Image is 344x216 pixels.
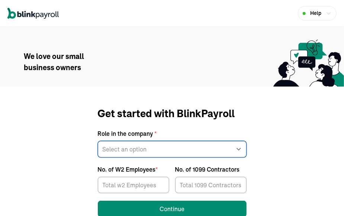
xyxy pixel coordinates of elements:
[310,9,321,17] span: Help
[298,6,337,21] button: Help
[24,51,89,73] p: We love our small business owners
[175,177,247,193] input: [object Object]
[98,165,158,174] div: No. of W2 Employees
[175,165,240,174] div: No. of 1099 Contractors
[98,129,247,138] label: Role in the company
[98,177,169,193] input: [object Object]
[220,135,344,216] iframe: Chat Widget
[7,3,59,24] nav: Global
[98,106,247,122] h1: Get started with BlinkPayroll
[160,204,184,213] div: Continue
